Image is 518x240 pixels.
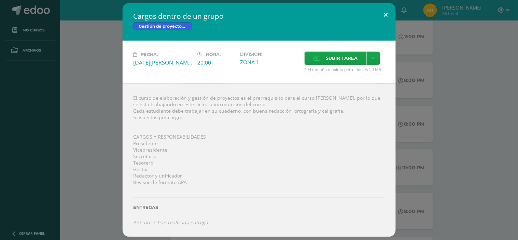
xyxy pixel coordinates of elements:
button: Close (Esc) [376,3,396,26]
div: 20:00 [198,59,235,66]
span: Subir tarea [326,52,358,65]
div: [DATE][PERSON_NAME] [134,59,192,66]
div: El curso de elaboración y gestión de proyectos es el prerrequisito para el curso [PERSON_NAME], p... [123,83,396,237]
label: División: [240,52,299,57]
span: Fecha: [141,52,158,57]
span: Hora: [206,52,221,57]
div: ZONA 1 [240,58,299,66]
span: Gestión de proyectos Bach IV [134,22,192,30]
span: * El tamaño máximo permitido es 50 MB [305,67,385,72]
i: Aún no se han realizado entregas [134,219,211,226]
h2: Cargos dentro de un grupo [134,11,385,21]
label: Entregas [134,205,385,210]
